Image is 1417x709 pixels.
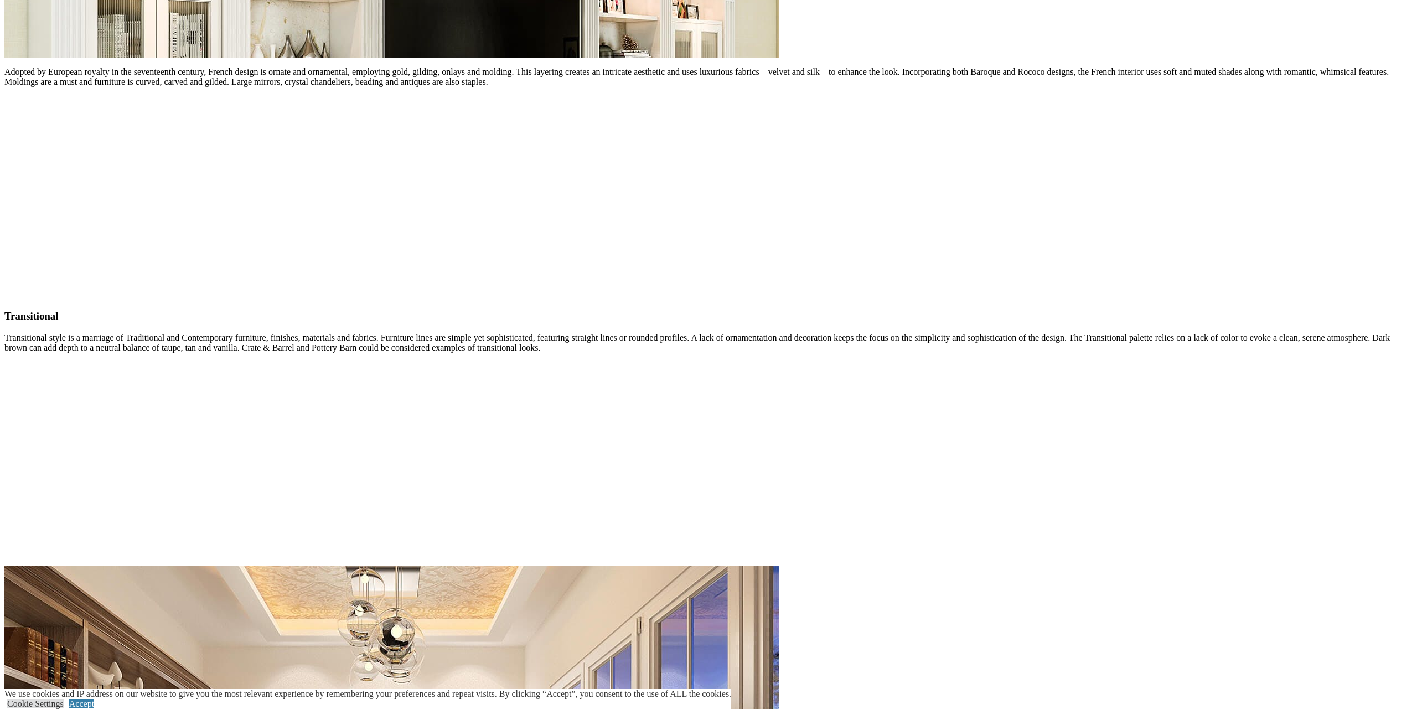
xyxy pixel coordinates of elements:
[7,699,64,708] a: Cookie Settings
[69,699,94,708] a: Accept
[4,689,731,699] div: We use cookies and IP address on our website to give you the most relevant experience by remember...
[4,67,1413,87] p: Adopted by European royalty in the seventeenth century, French design is ornate and ornamental, e...
[4,333,1413,353] p: Transitional style is a marriage of Traditional and Contemporary furniture, finishes, materials a...
[4,310,1413,322] h3: Transitional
